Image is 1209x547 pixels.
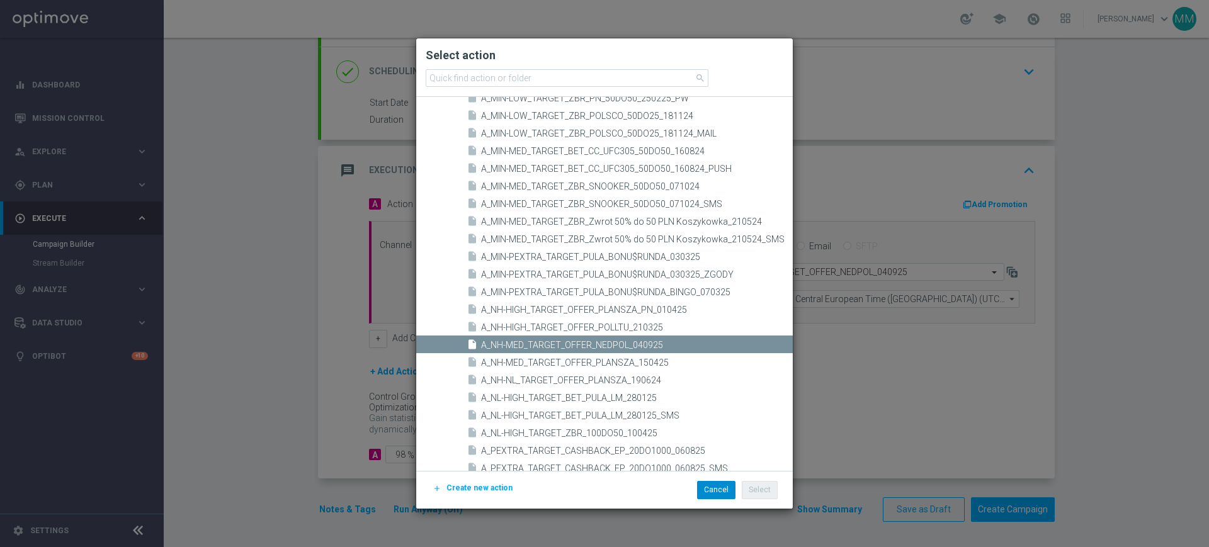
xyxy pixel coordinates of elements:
span: A_NH-HIGH_TARGET_OFFER_POLLTU_210325 [481,322,793,333]
i: insert_drive_file [467,180,478,195]
span: A_PEXTRA_TARGET_CASHBACK_EP_20DO1000_060825 [481,446,793,456]
h2: Select action [426,48,783,63]
button: Select [742,481,778,499]
input: Quick find action or folder [426,69,708,87]
span: A_MIN-MED_TARGET_ZBR_SNOOKER_50DO50_071024_SMS [481,199,793,210]
i: insert_drive_file [467,356,478,371]
span: A_MIN-MED_TARGET_BET_CC_UFC305_50DO50_160824 [481,146,793,157]
span: A_NH-NL_TARGET_OFFER_PLANSZA_190624 [481,375,793,386]
span: search [695,73,705,83]
span: A_MIN-MED_TARGET_ZBR_Zwrot 50% do 50 PLN Koszykowka_210524_SMS [481,234,793,245]
span: A_NL-HIGH_TARGET_ZBR_100DO50_100425 [481,428,793,439]
span: A_NL-HIGH_TARGET_BET_PULA_LM_280125_SMS [481,410,793,421]
span: A_NH-HIGH_TARGET_OFFER_PLANSZA_PN_010425 [481,305,793,315]
i: insert_drive_file [467,233,478,247]
button: Create new action [431,481,514,495]
span: A_MIN-PEXTRA_TARGET_PULA_BONU$RUNDA_BINGO_070325 [481,287,793,298]
span: A_MIN-PEXTRA_TARGET_PULA_BONU$RUNDA_030325 [481,252,793,262]
span: A_MIN-LOW_TARGET_ZBR_PN_50DO50_250225_PW [481,93,793,104]
i: insert_drive_file [467,286,478,300]
i: insert_drive_file [467,409,478,424]
i: insert_drive_file [467,444,478,459]
i: insert_drive_file [467,162,478,177]
i: insert_drive_file [467,321,478,336]
i: insert_drive_file [467,215,478,230]
i: insert_drive_file [467,127,478,142]
span: A_PEXTRA_TARGET_CASHBACK_EP_20DO1000_060825_SMS [481,463,793,474]
i: insert_drive_file [467,392,478,406]
i: insert_drive_file [467,374,478,388]
span: A_MIN-LOW_TARGET_ZBR_POLSCO_50DO25_181124_MAIL [481,128,793,139]
i: insert_drive_file [467,92,478,106]
i: insert_drive_file [467,462,478,477]
span: A_NH-MED_TARGET_OFFER_NEDPOL_040925 [481,340,793,351]
i: insert_drive_file [467,110,478,124]
span: Create new action [446,483,513,492]
i: insert_drive_file [467,251,478,265]
i: insert_drive_file [467,268,478,283]
span: A_MIN-LOW_TARGET_ZBR_POLSCO_50DO25_181124 [481,111,793,121]
i: add [433,484,441,493]
span: A_NH-MED_TARGET_OFFER_PLANSZA_150425 [481,358,793,368]
span: A_MIN-PEXTRA_TARGET_PULA_BONU$RUNDA_030325_ZGODY [481,269,793,280]
i: insert_drive_file [467,339,478,353]
button: Cancel [697,481,735,499]
i: insert_drive_file [467,198,478,212]
span: A_MIN-MED_TARGET_ZBR_Zwrot 50% do 50 PLN Koszykowka_210524 [481,217,793,227]
i: insert_drive_file [467,145,478,159]
span: A_MIN-MED_TARGET_ZBR_SNOOKER_50DO50_071024 [481,181,793,192]
i: insert_drive_file [467,303,478,318]
span: A_NL-HIGH_TARGET_BET_PULA_LM_280125 [481,393,793,403]
i: insert_drive_file [467,427,478,441]
span: A_MIN-MED_TARGET_BET_CC_UFC305_50DO50_160824_PUSH [481,164,793,174]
